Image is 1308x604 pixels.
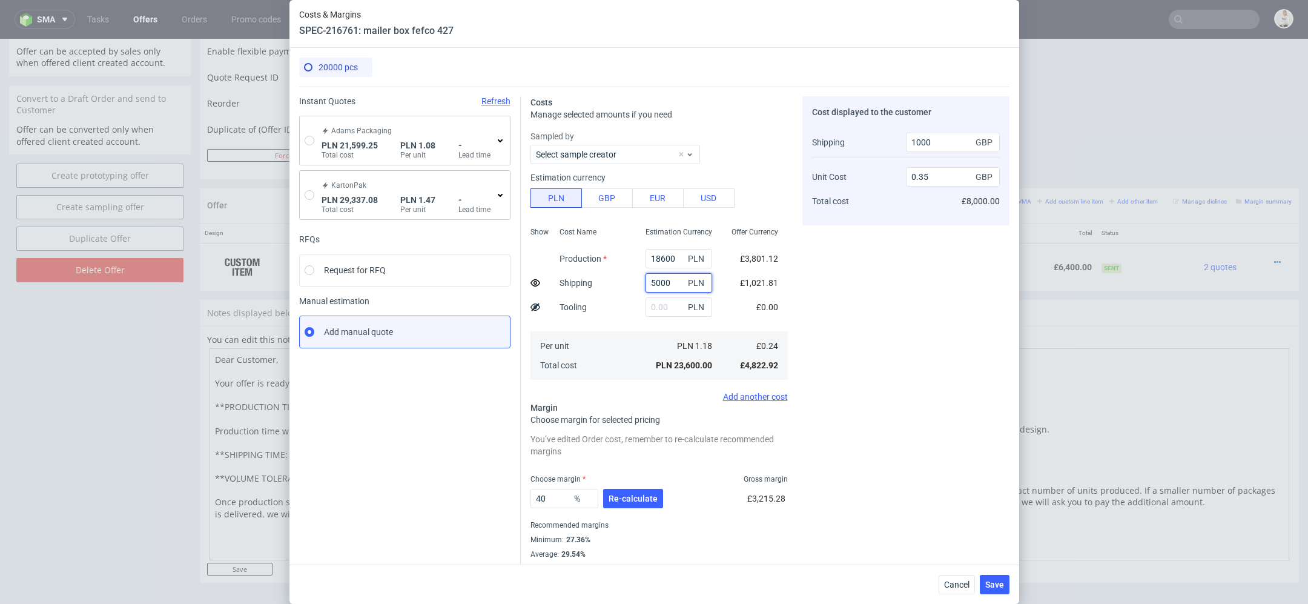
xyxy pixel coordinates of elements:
[530,403,558,413] span: Margin
[1204,224,1237,233] span: 2 quotes
[299,296,510,306] span: Manual estimation
[530,110,672,119] span: Manage selected amounts if you need
[740,278,778,288] span: £1,021.81
[331,181,366,190] span: KartonPak
[895,159,951,166] small: Add PIM line item
[560,227,596,237] span: Cost Name
[609,494,658,503] span: Re-calculate
[559,549,586,559] div: 29.54%
[747,494,785,503] span: £3,215.28
[911,185,1003,205] th: Dependencies
[207,110,398,123] button: Force CRM resync
[939,575,975,594] button: Cancel
[16,156,183,181] a: Create sampling offer
[980,575,1009,594] button: Save
[455,237,480,245] a: CBNF-1
[685,250,710,267] span: PLN
[426,185,687,205] th: Name
[458,141,490,150] span: -
[509,212,553,222] span: SPEC- 216761
[973,134,997,151] span: GBP
[207,28,417,57] td: Quote Request ID
[322,150,378,160] label: Total cost
[481,96,510,106] span: Refresh
[911,204,1003,252] td: £0.00
[324,326,393,338] span: Add manual quote
[1037,159,1103,166] small: Add custom line item
[536,150,616,159] label: Select sample creator
[207,524,272,537] input: Save
[985,580,1004,589] span: Save
[210,310,747,522] textarea: Dear Customer, Your offer is ready. Please note that prices do not include VAT. **PRODUCTION TIME...
[566,564,592,574] div: 31.91%
[540,341,569,351] span: Per unit
[458,205,490,214] label: Lead time
[400,141,435,150] span: PLN 1.08
[744,474,788,484] span: Gross margin
[756,341,778,351] span: £0.24
[646,227,712,237] span: Estimation Currency
[431,210,507,222] span: mailer box fefco 427
[530,518,788,533] div: Recommended margins
[812,172,847,182] span: Unit Cost
[530,475,586,483] label: Choose margin
[212,213,272,244] img: ico-item-custom-a8f9c3db6a5631ce2f509e228e8b95abde266dc4376634de7b166047de09ff05.png
[314,8,323,18] img: Hokodo
[322,195,378,205] span: PLN 29,337.08
[1004,204,1097,252] td: £6,400.00
[530,562,788,574] div: Maximum :
[1102,225,1121,234] span: Sent
[685,274,710,291] span: PLN
[1173,159,1227,166] small: Manage dielines
[431,237,480,245] span: Source:
[458,195,490,205] span: -
[299,10,454,19] span: Costs & Margins
[564,535,590,545] div: 27.36%
[331,126,392,136] span: Adams Packaging
[200,261,1299,288] div: Notes displayed below the Offer
[16,188,183,212] a: Duplicate Offer
[207,5,417,28] td: Enable flexible payments
[323,295,366,307] a: markdown
[685,299,710,316] span: PLN
[319,62,358,72] span: 20000 pcs
[572,490,596,507] span: %
[431,210,682,247] div: Serwach • Custom
[818,204,911,252] td: £6,400.00
[400,205,435,214] label: Per unit
[530,188,582,208] button: PLN
[646,297,712,317] input: 0.00
[560,302,587,312] label: Tooling
[581,188,633,208] button: GBP
[677,341,712,351] span: PLN 1.18
[299,24,454,38] header: SPEC-216761: mailer box fefco 427
[207,295,1292,524] div: You can edit this note using
[973,168,997,185] span: GBP
[530,431,788,460] div: You’ve edited Order cost, remember to re-calculate recommended margins
[1004,185,1097,205] th: Total
[632,188,684,208] button: EUR
[560,254,607,264] label: Production
[812,138,845,147] span: Shipping
[812,196,849,206] span: Total cost
[540,360,577,370] span: Total cost
[16,7,183,30] p: Offer can be accepted by sales only when offered client created account.
[16,125,183,149] a: Create prototyping offer
[812,107,931,117] span: Cost displayed to the customer
[1236,159,1292,166] small: Margin summary
[322,141,378,150] span: PLN 21,599.25
[530,547,788,562] div: Average :
[9,47,191,85] div: Convert to a Draft Order and send to Customer
[322,205,378,214] label: Total cost
[458,150,490,160] label: Lead time
[207,57,417,81] td: Reorder
[906,133,1000,152] input: 0.00
[1109,159,1158,166] small: Add other item
[732,227,778,237] span: Offer Currency
[299,234,510,244] div: RFQs
[16,85,183,108] p: Offer can be converted only when offered client created account.
[740,254,778,264] span: £3,801.12
[756,302,778,312] span: £0.00
[350,185,425,205] th: ID
[400,195,435,205] span: PLN 1.47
